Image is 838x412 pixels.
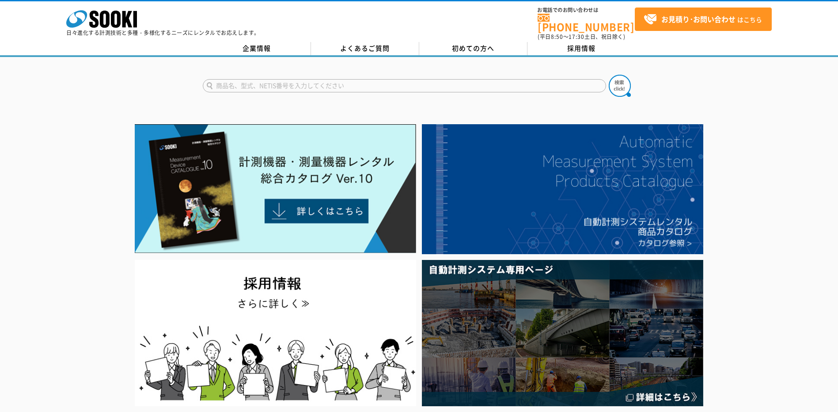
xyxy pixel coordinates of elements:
[422,260,703,406] img: 自動計測システム専用ページ
[135,260,416,406] img: SOOKI recruit
[538,33,625,41] span: (平日 ～ 土日、祝日除く)
[203,79,606,92] input: 商品名、型式、NETIS番号を入力してください
[135,124,416,253] img: Catalog Ver10
[203,42,311,55] a: 企業情報
[569,33,584,41] span: 17:30
[527,42,636,55] a: 採用情報
[311,42,419,55] a: よくあるご質問
[452,43,494,53] span: 初めての方へ
[551,33,563,41] span: 8:50
[538,8,635,13] span: お電話でのお問い合わせは
[422,124,703,254] img: 自動計測システムカタログ
[661,14,736,24] strong: お見積り･お問い合わせ
[635,8,772,31] a: お見積り･お問い合わせはこちら
[609,75,631,97] img: btn_search.png
[419,42,527,55] a: 初めての方へ
[644,13,762,26] span: はこちら
[538,14,635,32] a: [PHONE_NUMBER]
[66,30,260,35] p: 日々進化する計測技術と多種・多様化するニーズにレンタルでお応えします。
